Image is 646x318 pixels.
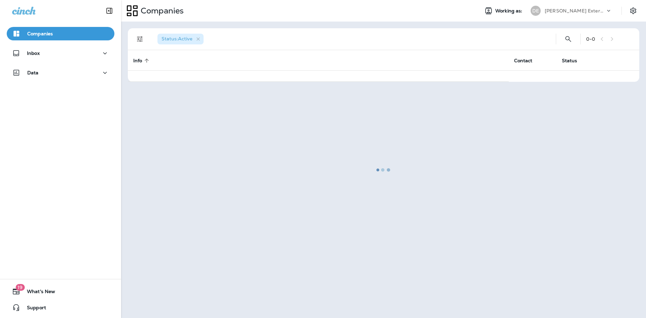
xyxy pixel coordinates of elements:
[27,70,39,75] p: Data
[20,305,46,313] span: Support
[7,66,114,79] button: Data
[15,284,25,291] span: 19
[27,50,40,56] p: Inbox
[7,27,114,40] button: Companies
[531,6,541,16] div: DE
[7,46,114,60] button: Inbox
[20,289,55,297] span: What's New
[7,301,114,314] button: Support
[545,8,605,13] p: [PERSON_NAME] Exterminating
[7,285,114,298] button: 19What's New
[495,8,524,14] span: Working as:
[627,5,639,17] button: Settings
[27,31,53,36] p: Companies
[138,6,184,16] p: Companies
[100,4,119,17] button: Collapse Sidebar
